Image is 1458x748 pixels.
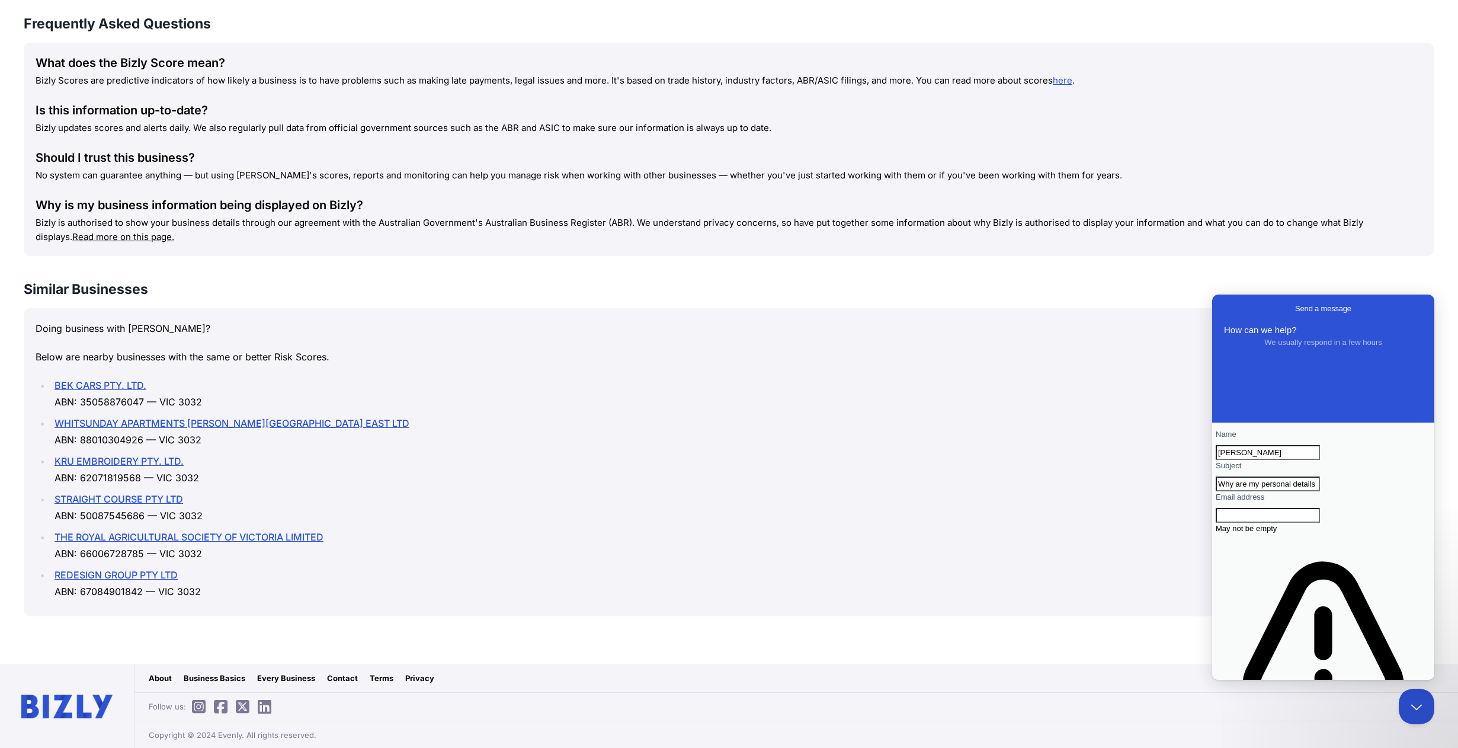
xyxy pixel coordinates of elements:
[36,320,1422,337] p: Doing business with [PERSON_NAME]?
[36,149,1422,166] div: Should I trust this business?
[36,102,1422,119] div: Is this information up-to-date?
[327,672,358,684] a: Contact
[36,73,1422,88] p: Bizly Scores are predictive indicators of how likely a business is to have problems such as makin...
[55,531,323,543] a: THE ROYAL AGRICULTURAL SOCIETY OF VICTORIA LIMITED
[51,453,1422,486] li: ABN: 62071819568 — VIC 3032
[184,672,245,684] a: Business Basics
[405,672,434,684] a: Privacy
[36,197,1422,213] div: Why is my business information being displayed on Bizly?
[149,701,277,712] span: Follow us:
[4,229,65,238] span: May not be empty
[1212,295,1434,680] iframe: Help Scout Beacon - Live Chat, Contact Form, and Knowledge Base
[36,168,1422,183] p: No system can guarantee anything — but using [PERSON_NAME]'s scores, reports and monitoring can h...
[36,55,1422,71] div: What does the Bizly Score mean?
[1399,689,1434,724] iframe: Help Scout Beacon - Close
[51,377,1422,410] li: ABN: 35058876047 — VIC 3032
[24,280,1434,299] h3: Similar Businesses
[257,672,315,684] a: Every Business
[51,415,1422,448] li: ABN: 88010304926 — VIC 3032
[55,455,184,467] a: KRU EMBROIDERY PTY. LTD.
[72,231,174,242] a: Read more on this page.
[24,14,1434,33] h3: Frequently Asked Questions
[149,672,172,684] a: About
[370,672,393,684] a: Terms
[51,529,1422,562] li: ABN: 66006728785 — VIC 3032
[55,417,409,429] a: WHITSUNDAY APARTMENTS [PERSON_NAME][GEOGRAPHIC_DATA] EAST LTD
[51,567,1422,600] li: ABN: 67084901842 — VIC 3032
[149,729,316,741] span: Copyright © 2024 Evenly. All rights reserved.
[4,198,52,207] span: Email address
[55,569,178,581] a: REDESIGN GROUP PTY LTD
[4,167,29,175] span: Subject
[55,493,183,505] a: STRAIGHT COURSE PTY LTD
[55,379,146,391] a: BEK CARS PTY. LTD.
[1053,75,1072,86] a: here
[36,216,1422,244] p: Bizly is authorised to show your business details through our agreement with the Australian Gover...
[51,491,1422,524] li: ABN: 50087545686 — VIC 3032
[36,121,1422,135] p: Bizly updates scores and alerts daily. We also regularly pull data from official government sourc...
[36,349,1422,365] p: Below are nearby businesses with the same or better Risk Scores.
[4,135,24,144] span: Name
